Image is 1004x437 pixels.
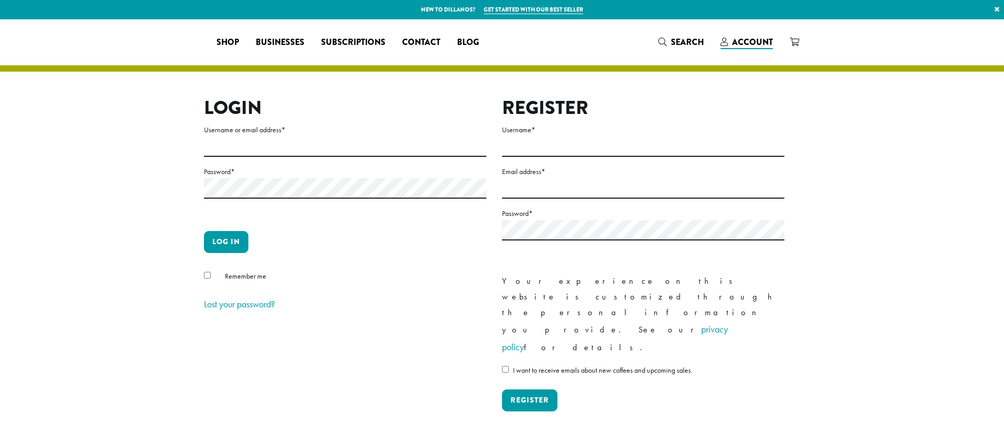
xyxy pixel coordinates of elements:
input: I want to receive emails about new coffees and upcoming sales. [502,366,509,373]
label: Password [502,207,784,220]
span: Businesses [256,36,304,49]
a: Shop [208,34,247,51]
span: Account [732,36,773,48]
label: Username or email address [204,123,486,136]
span: Subscriptions [321,36,385,49]
a: privacy policy [502,323,728,353]
span: Contact [402,36,440,49]
label: Password [204,165,486,178]
span: Remember me [225,271,266,281]
span: Shop [216,36,239,49]
h2: Register [502,97,784,119]
a: Search [650,33,712,51]
label: Username [502,123,784,136]
button: Register [502,389,557,411]
span: I want to receive emails about new coffees and upcoming sales. [513,365,692,375]
label: Email address [502,165,784,178]
a: Get started with our best seller [484,5,583,14]
span: Search [671,36,704,48]
p: Your experience on this website is customized through the personal information you provide. See o... [502,273,784,356]
a: Lost your password? [204,298,275,310]
button: Log in [204,231,248,253]
span: Blog [457,36,479,49]
h2: Login [204,97,486,119]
